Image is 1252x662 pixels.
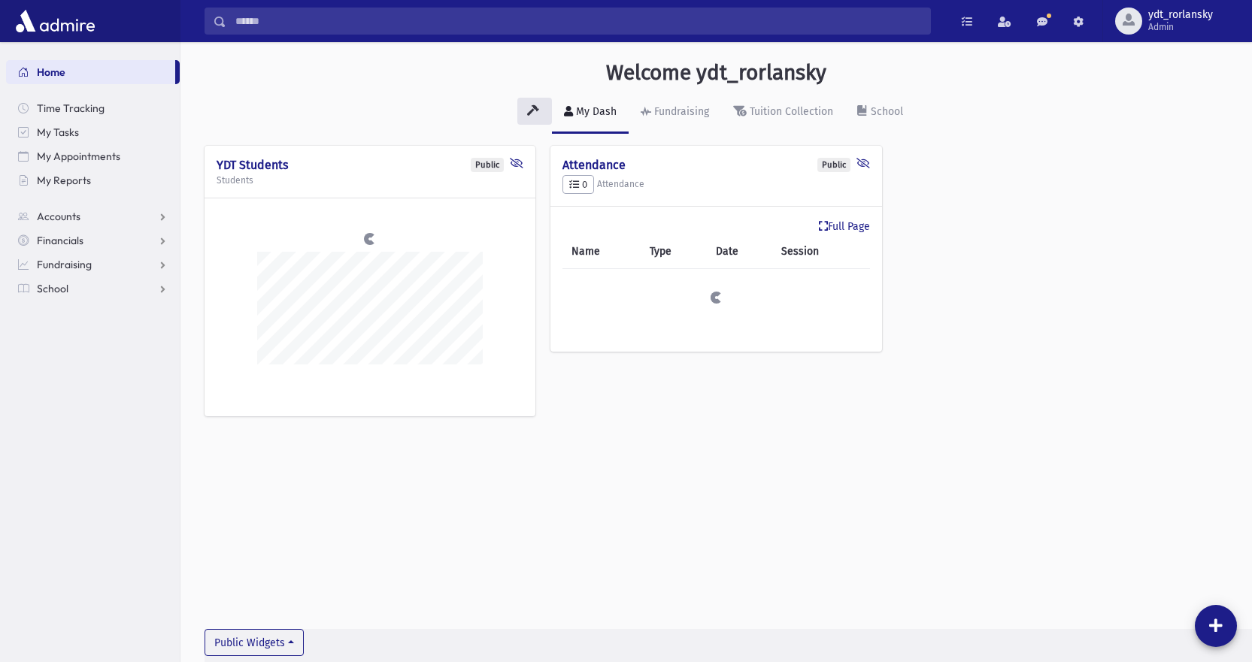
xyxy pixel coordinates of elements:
span: My Tasks [37,125,79,139]
div: Public [817,158,850,172]
h3: Welcome ydt_rorlansky [606,60,826,86]
a: Home [6,60,175,84]
th: Name [562,234,641,269]
div: Tuition Collection [747,105,833,118]
button: Public Widgets [205,629,304,656]
a: My Dash [552,92,629,134]
span: 0 [569,179,587,190]
a: Time Tracking [6,96,180,120]
span: Fundraising [37,258,92,271]
span: Time Tracking [37,101,105,115]
span: Home [37,65,65,79]
div: My Dash [573,105,617,118]
h4: YDT Students [217,158,523,172]
div: School [868,105,903,118]
span: Accounts [37,210,80,223]
a: School [6,277,180,301]
button: 0 [562,175,594,195]
a: Financials [6,228,180,252]
input: Search [226,8,930,35]
a: My Tasks [6,120,180,144]
span: ydt_rorlansky [1148,9,1213,21]
a: Tuition Collection [721,92,845,134]
span: My Appointments [37,150,120,163]
h4: Attendance [562,158,869,172]
th: Date [707,234,772,269]
a: Full Page [819,219,870,234]
h5: Attendance [562,175,869,195]
a: School [845,92,915,134]
th: Type [641,234,707,269]
div: Fundraising [651,105,709,118]
div: Public [471,158,504,172]
span: School [37,282,68,295]
a: My Reports [6,168,180,192]
a: Accounts [6,204,180,228]
span: My Reports [37,174,91,187]
span: Financials [37,234,83,247]
th: Session [772,234,870,269]
h5: Students [217,175,523,186]
a: Fundraising [629,92,721,134]
img: AdmirePro [12,6,99,36]
span: Admin [1148,21,1213,33]
a: My Appointments [6,144,180,168]
a: Fundraising [6,252,180,277]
